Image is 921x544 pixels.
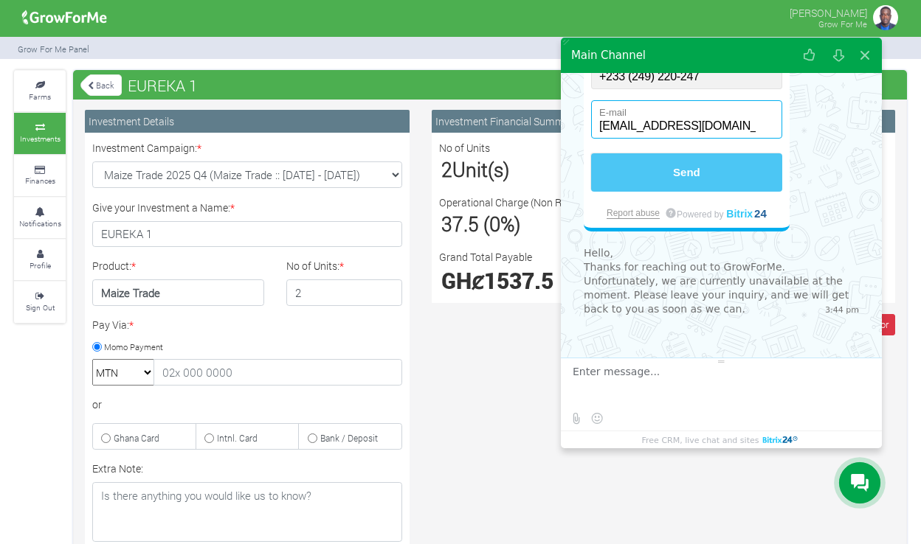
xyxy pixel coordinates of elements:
label: Give your Investment a Name: [92,200,235,215]
small: Momo Payment [104,341,163,352]
span: Bitrix [726,208,753,220]
a: Investments [14,113,66,153]
a: Notifications [14,198,66,238]
label: Send file [567,409,585,428]
span: 37.5 (0%) [441,211,520,237]
small: Ghana Card [114,432,159,444]
span: Hello, Thanks for reaching out to GrowForMe. Unfortunately, we are currently unavailable at the m... [584,247,849,315]
a: Sign Out [14,282,66,322]
span: Free CRM, live chat and sites [642,431,759,448]
h3: Unit(s) [441,158,650,181]
small: Bank / Deposit [320,432,378,444]
small: Finances [25,175,55,186]
small: Profile [30,260,51,271]
label: Investment Campaign: [92,140,201,156]
label: Product: [92,258,136,273]
label: No of Units: [286,258,344,273]
input: Intnl. Card [204,433,214,443]
a: Finances [14,156,66,196]
a: Back [80,73,122,97]
small: Farms [29,91,51,102]
small: Notifications [19,218,61,229]
label: Extra Note: [92,461,143,476]
a: Free CRM, live chat and sites [642,431,801,448]
span: Bitrix24 is not responsible for information supplied in this form. However, you can always report... [663,206,678,220]
h2: GHȼ [441,267,650,293]
h4: Maize Trade [92,279,264,306]
span: EUREKA 1 [124,71,201,100]
input: 02x 000 0000 [153,359,402,386]
button: Select emoticon [587,409,606,428]
img: growforme image [17,3,112,32]
button: Send [591,153,782,192]
span: 1537.5 [484,265,553,295]
a: Report abuse [607,208,660,219]
button: Close widget [852,38,878,73]
a: Profile [14,240,66,280]
button: Rate our service [796,38,823,73]
small: Intnl. Card [217,432,258,444]
span: Powered by [677,209,723,220]
small: Sign Out [26,302,55,313]
label: Operational Charge (Non Refundable) [439,195,611,210]
img: growforme image [871,3,900,32]
input: Bank / Deposit [308,433,317,443]
label: Pay Via: [92,317,134,332]
input: Momo Payment [92,342,102,352]
label: No of Units [439,140,490,156]
input: Investment Name/Title [92,221,402,248]
div: Investment Financial Summary [432,110,895,133]
div: or [92,397,402,412]
span: 3:44 pm [818,303,859,317]
p: [PERSON_NAME] [790,3,867,21]
div: Main Channel [571,49,646,62]
small: Grow For Me [818,18,867,29]
button: Download conversation history [825,38,852,73]
input: Ghana Card [101,433,111,443]
label: Grand Total Payable [439,249,532,265]
small: Investments [20,133,61,144]
span: 24 [754,207,767,220]
div: Investment Details [85,110,410,133]
small: Grow For Me Panel [18,43,89,55]
a: Farms [14,71,66,111]
span: 2 [441,156,452,182]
